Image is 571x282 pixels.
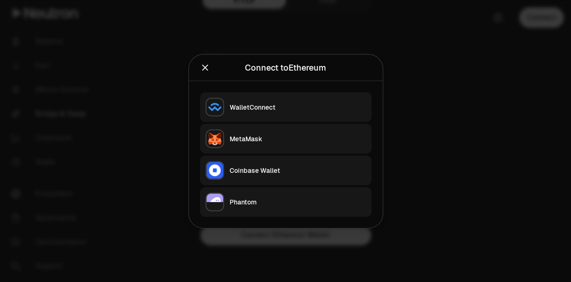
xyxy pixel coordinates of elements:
[206,98,223,115] img: WalletConnect
[200,124,372,153] button: MetaMaskMetaMask
[206,193,223,210] img: Phantom
[200,61,210,74] button: Close
[230,134,366,143] div: MetaMask
[206,162,223,178] img: Coinbase Wallet
[230,165,366,175] div: Coinbase Wallet
[200,155,372,185] button: Coinbase WalletCoinbase Wallet
[230,197,366,206] div: Phantom
[206,130,223,147] img: MetaMask
[245,61,326,74] div: Connect to Ethereum
[230,102,366,111] div: WalletConnect
[200,92,372,122] button: WalletConnectWalletConnect
[200,187,372,216] button: PhantomPhantom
